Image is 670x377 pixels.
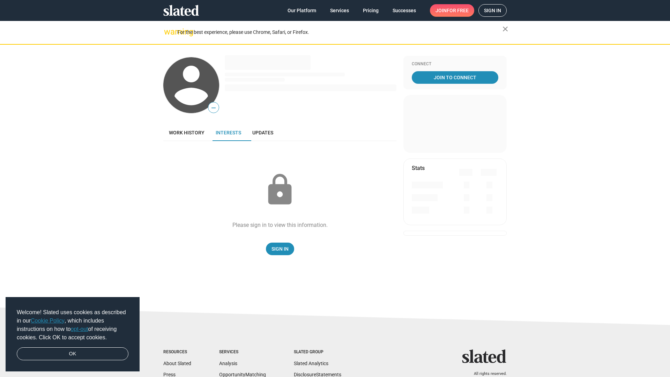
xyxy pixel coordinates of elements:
a: Pricing [357,4,384,17]
mat-icon: lock [262,172,297,207]
a: Updates [247,124,279,141]
span: Work history [169,130,204,135]
a: Successes [387,4,422,17]
span: Successes [393,4,416,17]
span: Sign in [484,5,501,16]
span: — [208,103,219,112]
a: Interests [210,124,247,141]
span: Our Platform [288,4,316,17]
a: Analysis [219,361,237,366]
a: Our Platform [282,4,322,17]
div: cookieconsent [6,297,140,372]
span: Services [330,4,349,17]
mat-card-title: Stats [412,164,425,172]
div: Connect [412,61,498,67]
div: Services [219,349,266,355]
a: Work history [163,124,210,141]
a: Sign in [478,4,507,17]
a: Slated Analytics [294,361,328,366]
div: Resources [163,349,191,355]
span: Updates [252,130,273,135]
span: Join [435,4,469,17]
a: Cookie Policy [31,318,65,324]
div: For the best experience, please use Chrome, Safari, or Firefox. [177,28,502,37]
a: Sign In [266,243,294,255]
span: Join To Connect [413,71,497,84]
a: opt-out [71,326,88,332]
a: Joinfor free [430,4,474,17]
span: Pricing [363,4,379,17]
mat-icon: close [501,25,509,33]
div: Slated Group [294,349,341,355]
span: Welcome! Slated uses cookies as described in our , which includes instructions on how to of recei... [17,308,128,342]
a: Services [325,4,355,17]
span: Sign In [271,243,289,255]
span: for free [447,4,469,17]
mat-icon: warning [164,28,172,36]
span: Interests [216,130,241,135]
a: About Slated [163,361,191,366]
div: Please sign in to view this information. [232,221,328,229]
a: Join To Connect [412,71,498,84]
a: dismiss cookie message [17,347,128,361]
